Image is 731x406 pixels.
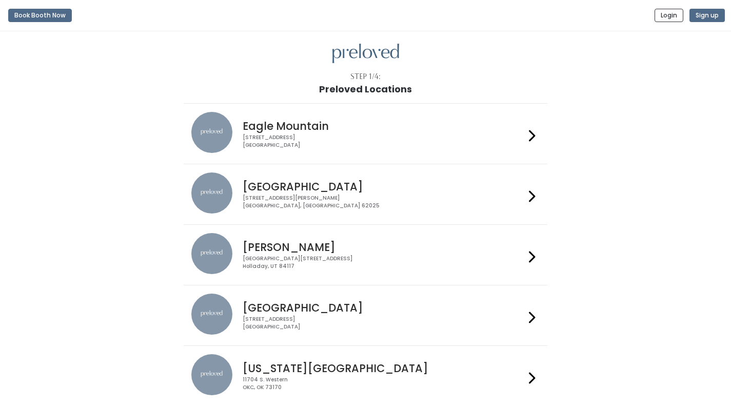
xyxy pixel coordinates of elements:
img: preloved location [191,233,232,274]
div: [STREET_ADDRESS] [GEOGRAPHIC_DATA] [243,134,525,149]
h4: [GEOGRAPHIC_DATA] [243,302,525,314]
a: preloved location [US_STATE][GEOGRAPHIC_DATA] 11704 S. WesternOKC, OK 73170 [191,354,540,398]
div: [GEOGRAPHIC_DATA][STREET_ADDRESS] Holladay, UT 84117 [243,255,525,270]
h1: Preloved Locations [319,84,412,94]
a: preloved location [PERSON_NAME] [GEOGRAPHIC_DATA][STREET_ADDRESS]Holladay, UT 84117 [191,233,540,277]
a: Book Booth Now [8,4,72,27]
div: [STREET_ADDRESS] [GEOGRAPHIC_DATA] [243,316,525,331]
a: preloved location [GEOGRAPHIC_DATA] [STREET_ADDRESS][GEOGRAPHIC_DATA] [191,294,540,337]
div: 11704 S. Western OKC, OK 73170 [243,376,525,391]
img: preloved logo [332,44,399,64]
h4: [US_STATE][GEOGRAPHIC_DATA] [243,362,525,374]
h4: Eagle Mountain [243,120,525,132]
a: preloved location Eagle Mountain [STREET_ADDRESS][GEOGRAPHIC_DATA] [191,112,540,156]
img: preloved location [191,112,232,153]
h4: [GEOGRAPHIC_DATA] [243,181,525,192]
button: Login [655,9,683,22]
img: preloved location [191,354,232,395]
div: [STREET_ADDRESS][PERSON_NAME] [GEOGRAPHIC_DATA], [GEOGRAPHIC_DATA] 62025 [243,195,525,209]
img: preloved location [191,294,232,335]
button: Book Booth Now [8,9,72,22]
button: Sign up [689,9,725,22]
img: preloved location [191,172,232,214]
h4: [PERSON_NAME] [243,241,525,253]
div: Step 1/4: [350,71,381,82]
a: preloved location [GEOGRAPHIC_DATA] [STREET_ADDRESS][PERSON_NAME][GEOGRAPHIC_DATA], [GEOGRAPHIC_D... [191,172,540,216]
